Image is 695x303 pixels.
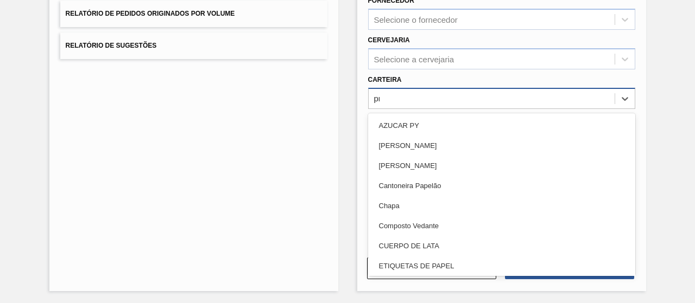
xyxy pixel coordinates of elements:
div: ETIQUETAS DE PAPEL [368,256,635,276]
button: Limpar [367,257,496,279]
label: Cervejaria [368,36,410,44]
span: Relatório de Sugestões [66,42,157,49]
span: Relatório de Pedidos Originados por Volume [66,10,235,17]
button: Relatório de Sugestões [60,33,327,59]
div: Composto Vedante [368,216,635,236]
div: [PERSON_NAME] [368,136,635,156]
div: CUERPO DE LATA [368,236,635,256]
div: Cantoneira Papelão [368,176,635,196]
label: Carteira [368,76,402,83]
div: [PERSON_NAME] [368,156,635,176]
div: Chapa [368,196,635,216]
div: Selecione o fornecedor [374,15,458,24]
button: Relatório de Pedidos Originados por Volume [60,1,327,27]
div: Selecione a cervejaria [374,54,454,63]
div: AZUCAR PY [368,115,635,136]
